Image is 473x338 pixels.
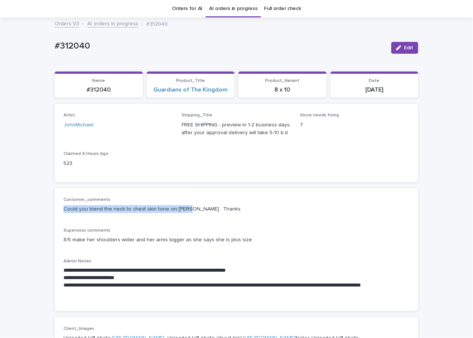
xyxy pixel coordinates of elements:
[63,198,110,202] span: Customer_comments
[63,205,410,213] p: Could you blend the neck to chest skin tone on [PERSON_NAME]. Thanks.
[182,121,291,137] p: FREE SHIPPING - preview in 1-2 business days, after your approval delivery will take 5-10 b.d.
[63,152,108,156] span: Claimed X Hours Ago
[59,86,138,93] p: #312040
[63,327,94,331] span: Client_Images
[300,121,410,129] p: 7
[153,86,228,93] a: Guardians of The Kingdom
[63,259,91,264] span: Admin Notes
[176,79,205,83] span: Product_Title
[404,45,414,50] span: Edit
[63,228,110,233] span: Supervisor comments
[146,19,168,27] p: #312040
[87,19,138,27] a: AI orders in progress
[243,86,322,93] p: 8 x 10
[63,160,173,168] p: 523
[63,236,410,244] p: 8/5 make her shoulders wider and her arms bigger as she says she is plus size
[369,79,380,83] span: Date
[92,79,105,83] span: Name
[55,19,79,27] a: Orders V3
[182,113,213,117] span: Shipping_Title
[55,41,385,52] p: #312040
[63,121,94,129] a: JohnMichael
[265,79,300,83] span: Product_Variant
[335,86,414,93] p: [DATE]
[63,113,75,117] span: Artist
[391,42,418,54] button: Edit
[300,113,339,117] span: Since needs fixing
